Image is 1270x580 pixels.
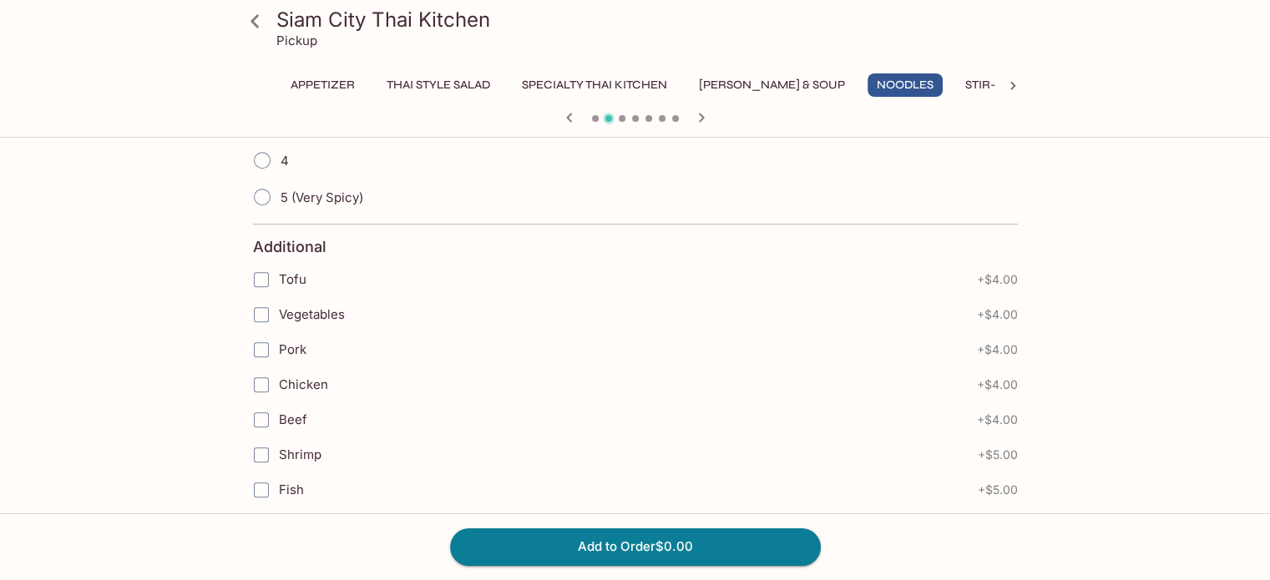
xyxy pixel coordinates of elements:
[276,33,317,48] p: Pickup
[978,448,1018,461] span: + $5.00
[956,73,1073,97] button: Stir-Fry Dishes
[513,73,676,97] button: Specialty Thai Kitchen
[377,73,499,97] button: Thai Style Salad
[978,483,1018,497] span: + $5.00
[868,73,943,97] button: Noodles
[977,308,1018,321] span: + $4.00
[977,273,1018,286] span: + $4.00
[450,528,821,565] button: Add to Order$0.00
[690,73,854,97] button: [PERSON_NAME] & Soup
[279,271,306,287] span: Tofu
[281,73,364,97] button: Appetizer
[253,238,326,256] h4: Additional
[279,482,304,497] span: Fish
[977,378,1018,391] span: + $4.00
[281,189,363,205] span: 5 (Very Spicy)
[276,7,1023,33] h3: Siam City Thai Kitchen
[279,306,345,322] span: Vegetables
[279,446,321,462] span: Shrimp
[281,153,289,169] span: 4
[279,341,306,357] span: Pork
[977,413,1018,426] span: + $4.00
[279,376,328,392] span: Chicken
[279,411,307,427] span: Beef
[977,343,1018,356] span: + $4.00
